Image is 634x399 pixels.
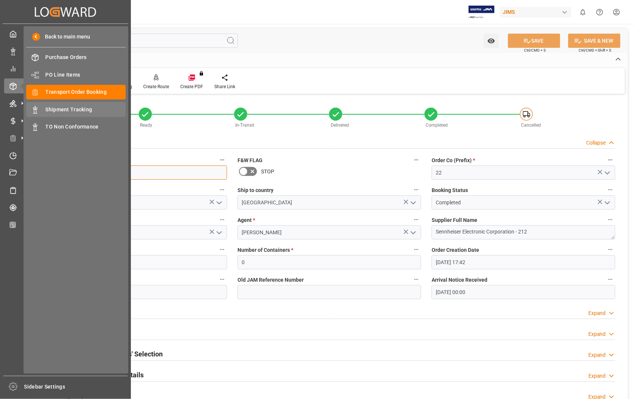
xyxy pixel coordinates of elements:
[432,246,479,254] span: Order Creation Date
[579,47,612,53] span: Ctrl/CMD + Shift + S
[411,215,421,225] button: Agent *
[432,276,487,284] span: Arrival Notice Received
[143,83,169,90] div: Create Route
[238,216,255,224] span: Agent
[411,275,421,284] button: Old JAM Reference Number
[217,215,227,225] button: Shipment type *
[213,227,224,238] button: open menu
[500,7,572,18] div: JIMS
[26,102,126,117] a: Shipment Tracking
[407,227,418,238] button: open menu
[4,61,127,76] a: My Reports
[4,148,127,163] a: Timeslot Management V2
[432,255,615,269] input: DD-MM-YYYY HH:MM
[601,167,612,179] button: open menu
[46,53,126,61] span: Purchase Orders
[26,120,126,134] a: TO Non Conformance
[411,185,421,195] button: Ship to country
[238,157,263,164] span: F&W FLAG
[500,5,575,19] button: JIMS
[217,245,227,254] button: Supplier Number
[484,34,499,48] button: open menu
[214,83,235,90] div: Share Link
[140,123,152,128] span: Ready
[4,183,127,197] a: Sailing Schedules
[46,106,126,114] span: Shipment Tracking
[601,197,612,208] button: open menu
[411,155,421,165] button: F&W FLAG
[238,186,273,194] span: Ship to country
[238,246,293,254] span: Number of Containers
[46,88,126,96] span: Transport Order Booking
[235,123,254,128] span: In-Transit
[46,123,126,131] span: TO Non Conformance
[606,215,615,225] button: Supplier Full Name
[588,330,606,338] div: Expand
[588,372,606,380] div: Expand
[407,197,418,208] button: open menu
[4,166,127,180] a: Document Management
[26,50,126,65] a: Purchase Orders
[432,225,615,239] textarea: Sennheiser Electronic Corporation - 212
[4,200,127,215] a: Tracking Shipment
[606,245,615,254] button: Order Creation Date
[34,34,238,48] input: Search Fields
[217,155,227,165] button: JAM Reference Number
[213,197,224,208] button: open menu
[4,44,127,58] a: Data Management
[261,168,274,176] span: STOP
[40,33,91,41] span: Back to main menu
[43,285,227,299] input: DD-MM-YYYY
[524,47,546,53] span: Ctrl/CMD + S
[238,276,304,284] span: Old JAM Reference Number
[46,71,126,79] span: PO Line Items
[469,6,494,19] img: Exertis%20JAM%20-%20Email%20Logo.jpg_1722504956.jpg
[588,351,606,359] div: Expand
[606,185,615,195] button: Booking Status
[568,34,621,48] button: SAVE & NEW
[508,34,560,48] button: SAVE
[606,275,615,284] button: Arrival Notice Received
[217,275,227,284] button: Ready Date *
[411,245,421,254] button: Number of Containers *
[588,309,606,317] div: Expand
[4,27,127,41] a: My Cockpit
[426,123,448,128] span: Completed
[432,157,475,164] span: Order Co (Prefix)
[591,4,608,21] button: Help Center
[575,4,591,21] button: show 0 new notifications
[432,285,615,299] input: DD-MM-YYYY HH:MM
[331,123,349,128] span: Delivered
[4,217,127,232] a: CO2 Calculator
[217,185,227,195] button: Country of Origin (Suffix) *
[26,67,126,82] a: PO Line Items
[24,383,128,391] span: Sidebar Settings
[586,139,606,147] div: Collapse
[606,155,615,165] button: Order Co (Prefix) *
[432,186,468,194] span: Booking Status
[26,85,126,99] a: Transport Order Booking
[432,216,477,224] span: Supplier Full Name
[521,123,541,128] span: Cancelled
[43,195,227,210] input: Type to search/select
